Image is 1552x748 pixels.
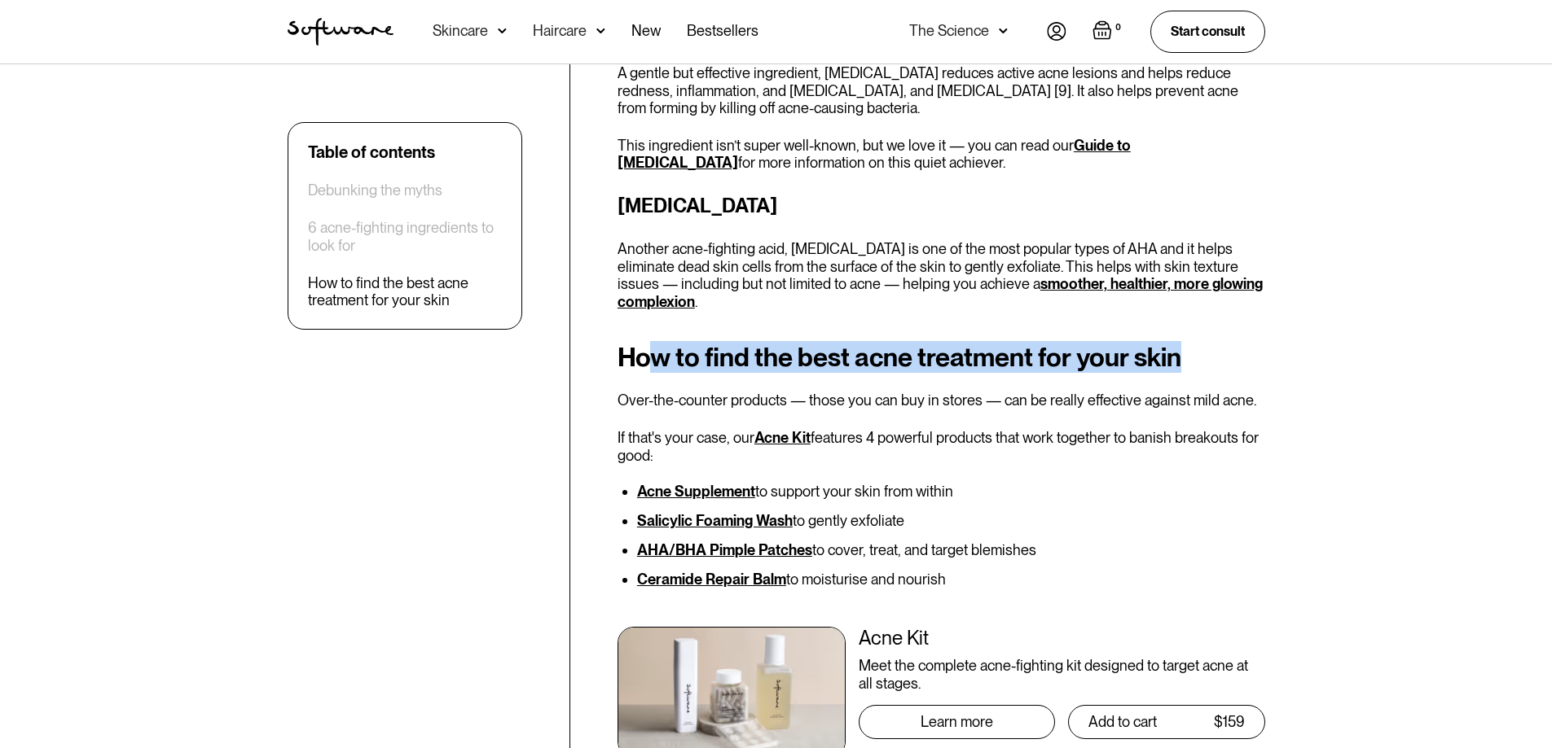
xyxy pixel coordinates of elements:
a: Acne Supplement [637,483,755,500]
a: Salicylic Foaming Wash [637,512,793,529]
a: smoother, healthier, more glowing complexion [618,275,1263,310]
p: Over-the-counter products — those you can buy in stores — can be really effective against mild acne. [618,391,1265,409]
div: 0 [1112,20,1124,35]
img: arrow down [596,23,605,39]
div: Haircare [533,23,587,39]
div: $159 [1214,714,1245,730]
h3: [MEDICAL_DATA] [618,191,1265,221]
div: Skincare [433,23,488,39]
div: Acne Kit [859,627,1265,650]
p: If that's your case, our features 4 powerful products that work together to banish breakouts for ... [618,429,1265,464]
a: Acne Kit [754,429,811,446]
a: Ceramide Repair Balm [637,571,786,588]
p: This ingredient isn’t super well-known, but we love it — you can read our for more information on... [618,137,1265,172]
li: to moisturise and nourish [637,571,1265,588]
img: arrow down [999,23,1008,39]
p: Another acne-fighting acid, [MEDICAL_DATA] is one of the most popular types of AHA and it helps e... [618,240,1265,310]
a: Debunking the myths [308,182,442,199]
a: How to find the best acne treatment for your skin [308,274,502,309]
div: Meet the complete acne-fighting kit designed to target acne at all stages. [859,657,1265,692]
a: Open empty cart [1093,20,1124,43]
a: home [288,18,393,46]
div: The Science [909,23,989,39]
div: Table of contents [308,142,435,162]
a: Start consult [1150,11,1265,52]
a: 6 acne-fighting ingredients to look for [308,219,502,254]
li: to support your skin from within [637,483,1265,500]
a: Guide to [MEDICAL_DATA] [618,137,1131,172]
h2: How to find the best acne treatment for your skin [618,343,1265,372]
img: Software Logo [288,18,393,46]
li: to gently exfoliate [637,513,1265,529]
a: AHA/BHA Pimple Patches [637,541,812,558]
div: Learn more [921,714,993,730]
li: to cover, treat, and target blemishes [637,542,1265,558]
div: Add to cart [1088,714,1157,730]
p: A gentle but effective ingredient, [MEDICAL_DATA] reduces active acne lesions and helps reduce re... [618,64,1265,117]
img: arrow down [498,23,507,39]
